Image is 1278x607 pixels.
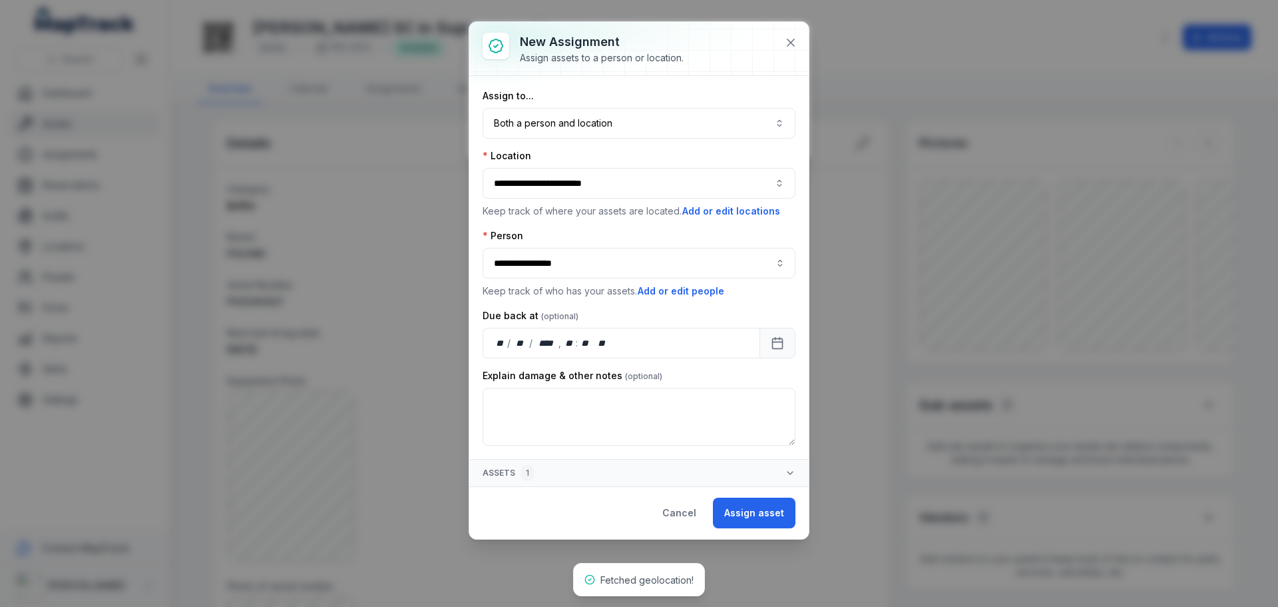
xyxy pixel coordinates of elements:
button: Both a person and location [483,108,795,139]
p: Keep track of who has your assets. [483,284,795,299]
label: Person [483,229,523,243]
button: Cancel [651,498,708,528]
div: : [576,336,579,350]
button: Add or edit locations [682,204,781,219]
div: 1 [521,465,534,481]
div: / [507,336,512,350]
h3: New assignment [520,33,684,51]
div: , [558,336,562,350]
label: Explain damage & other notes [483,369,662,382]
div: Assign assets to a person or location. [520,51,684,65]
div: minute, [579,336,592,350]
button: Add or edit people [637,284,725,299]
div: day, [494,336,507,350]
span: Fetched geolocation! [600,574,694,586]
button: Calendar [759,328,795,358]
label: Due back at [483,309,578,322]
label: Assign to... [483,89,534,103]
p: Keep track of where your assets are located. [483,204,795,219]
div: month, [512,336,530,350]
div: am/pm, [595,336,610,350]
button: Assets1 [469,460,809,486]
input: assignment-add:person-label [483,248,795,279]
div: / [529,336,534,350]
div: hour, [562,336,576,350]
span: Assets [483,465,534,481]
button: Assign asset [713,498,795,528]
div: year, [534,336,558,350]
label: Location [483,149,531,163]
